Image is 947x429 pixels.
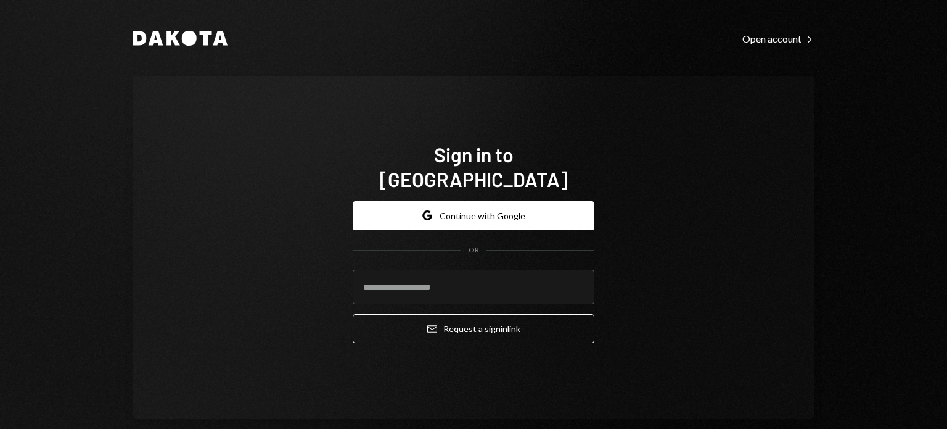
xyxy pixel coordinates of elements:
[353,201,594,230] button: Continue with Google
[742,31,814,45] a: Open account
[742,33,814,45] div: Open account
[353,314,594,343] button: Request a signinlink
[353,142,594,191] h1: Sign in to [GEOGRAPHIC_DATA]
[469,245,479,256] div: OR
